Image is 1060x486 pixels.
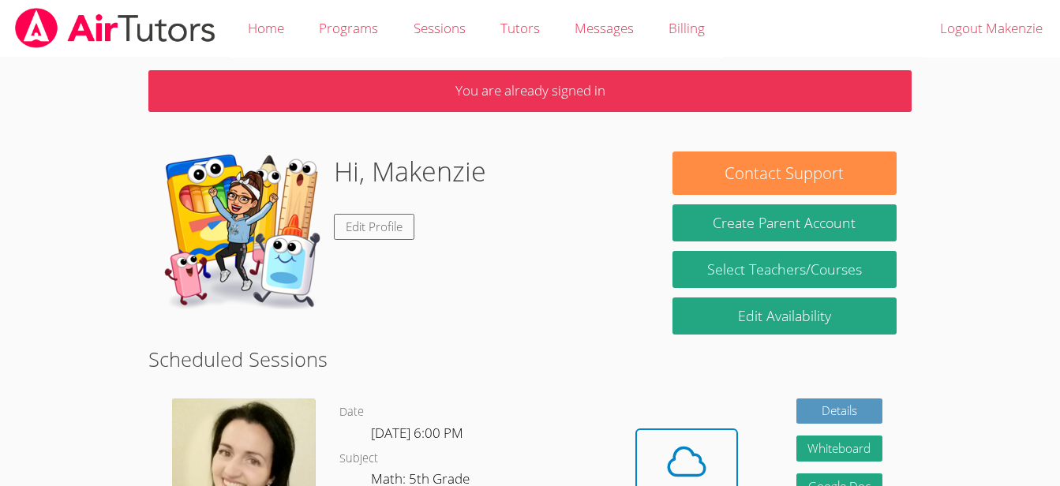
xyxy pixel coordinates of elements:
img: airtutors_banner-c4298cdbf04f3fff15de1276eac7730deb9818008684d7c2e4769d2f7ddbe033.png [13,8,217,48]
a: Details [796,398,883,424]
p: You are already signed in [148,70,912,112]
button: Contact Support [672,151,897,195]
dt: Subject [339,449,378,469]
button: Create Parent Account [672,204,897,241]
span: Messages [575,19,634,37]
dt: Date [339,402,364,422]
button: Whiteboard [796,436,883,462]
a: Edit Profile [334,214,414,240]
h1: Hi, Makenzie [334,151,486,192]
h2: Scheduled Sessions [148,344,912,374]
img: school%20buddies.png [163,151,321,309]
a: Edit Availability [672,297,897,335]
span: [DATE] 6:00 PM [371,424,463,442]
a: Select Teachers/Courses [672,251,897,288]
